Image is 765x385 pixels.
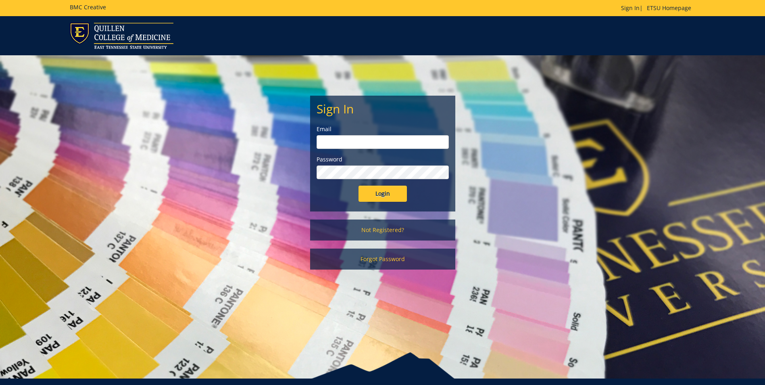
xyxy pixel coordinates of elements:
[317,125,449,133] label: Email
[317,155,449,163] label: Password
[310,220,455,241] a: Not Registered?
[310,249,455,270] a: Forgot Password
[70,23,173,49] img: ETSU logo
[621,4,640,12] a: Sign In
[621,4,695,12] p: |
[70,4,106,10] h5: BMC Creative
[317,102,449,115] h2: Sign In
[643,4,695,12] a: ETSU Homepage
[359,186,407,202] input: Login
